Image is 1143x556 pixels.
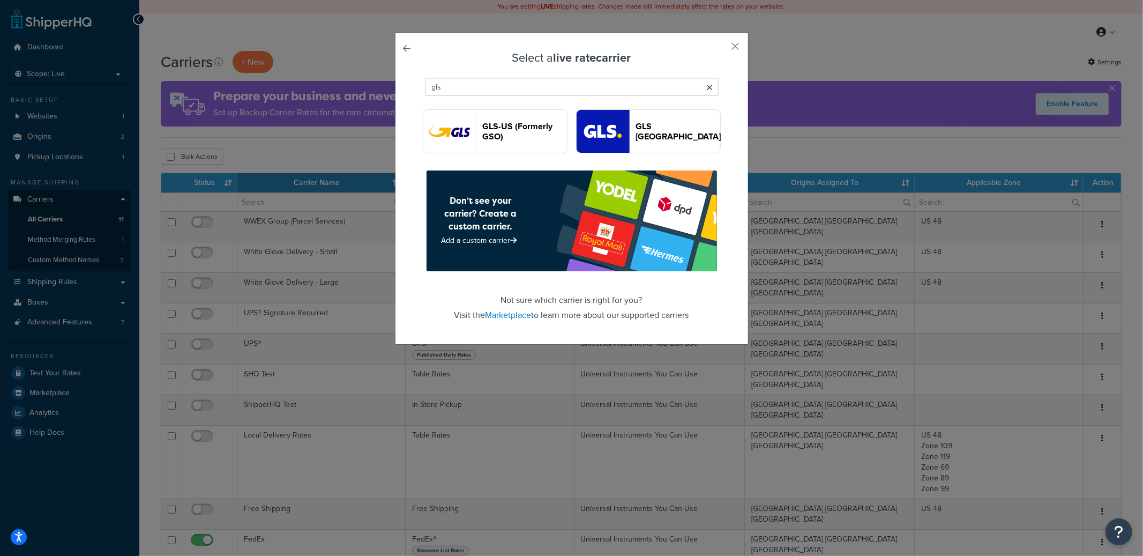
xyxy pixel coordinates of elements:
[576,109,721,153] button: glsCanada logoGLS [GEOGRAPHIC_DATA]
[422,51,721,64] h3: Select a
[433,194,528,233] h4: Don’t see your carrier? Create a custom carrier.
[636,121,721,142] header: GLS [GEOGRAPHIC_DATA]
[1105,518,1132,545] button: Open Resource Center
[423,109,567,153] button: gso logoGLS-US (Formerly GSO)
[485,309,532,321] a: Marketplace
[442,235,520,246] a: Add a custom carrier
[425,78,719,96] input: Search Carriers
[422,170,721,323] footer: Not sure which carrier is right for you? Visit the to learn more about our supported carriers
[554,49,631,66] strong: live rate carrier
[483,121,567,142] header: GLS-US (Formerly GSO)
[423,110,476,153] img: gso logo
[577,110,629,153] img: glsCanada logo
[707,80,713,95] span: Clear search query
